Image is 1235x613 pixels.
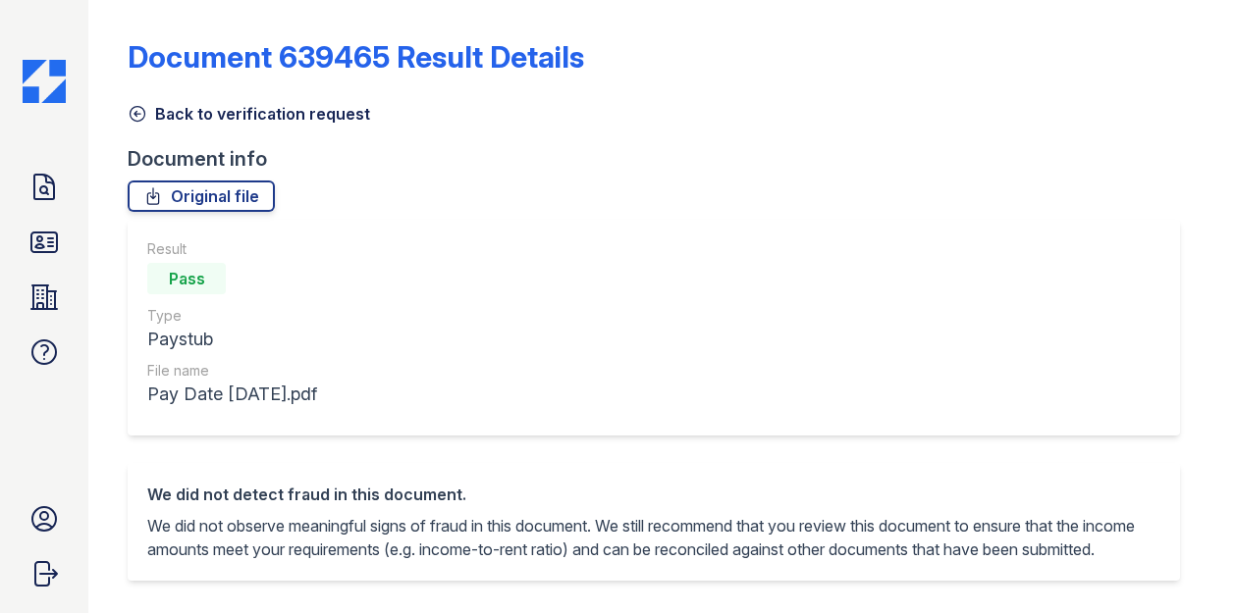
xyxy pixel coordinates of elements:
a: Document 639465 Result Details [128,39,584,75]
div: Pay Date [DATE].pdf [147,381,317,408]
div: Paystub [147,326,317,353]
div: Result [147,239,317,259]
div: Pass [147,263,226,294]
div: File name [147,361,317,381]
div: Document info [128,145,1196,173]
div: We did not detect fraud in this document. [147,483,1160,506]
a: Original file [128,180,275,212]
p: We did not observe meaningful signs of fraud in this document. We still recommend that you review... [147,514,1160,561]
a: Back to verification request [128,102,370,126]
img: CE_Icon_Blue-c292c112584629df590d857e76928e9f676e5b41ef8f769ba2f05ee15b207248.png [23,60,66,103]
div: Type [147,306,317,326]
